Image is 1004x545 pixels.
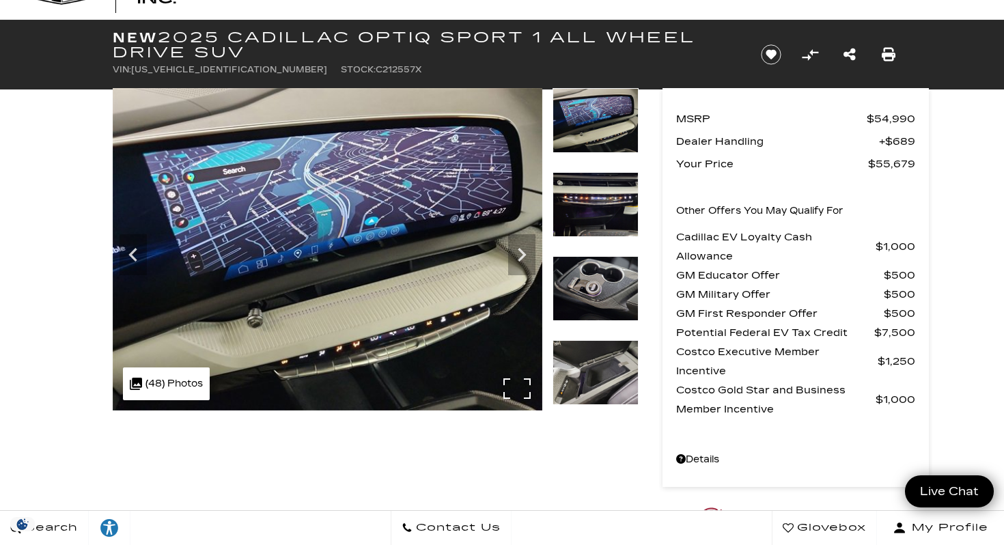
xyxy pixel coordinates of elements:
a: Print this New 2025 Cadillac OPTIQ Sport 1 All Wheel Drive SUV [882,45,895,64]
button: Open user profile menu [877,511,1004,545]
span: $500 [884,285,915,304]
a: Dealer Handling $689 [676,132,915,151]
button: Compare Vehicle [800,44,820,65]
a: Live Chat [905,475,994,507]
span: $1,000 [876,237,915,256]
span: GM Educator Offer [676,266,884,285]
strong: New [113,29,158,46]
span: [US_VEHICLE_IDENTIFICATION_NUMBER] [131,65,327,74]
span: $54,990 [867,109,915,128]
a: Glovebox [772,511,877,545]
a: GM First Responder Offer $500 [676,304,915,323]
img: New 2025 Black Raven Cadillac Sport 1 image 25 [553,340,639,405]
h1: 2025 Cadillac OPTIQ Sport 1 All Wheel Drive SUV [113,30,738,60]
span: Potential Federal EV Tax Credit [676,323,874,342]
a: Costco Gold Star and Business Member Incentive $1,000 [676,380,915,419]
a: Contact Us [391,511,512,545]
span: Contact Us [413,518,501,537]
div: Explore your accessibility options [89,518,130,538]
div: (48) Photos [123,367,210,400]
span: $7,500 [874,323,915,342]
img: New 2025 Black Raven Cadillac Sport 1 image 22 [113,88,542,410]
a: Cadillac EV Loyalty Cash Allowance $1,000 [676,227,915,266]
span: Dealer Handling [676,132,879,151]
span: $55,679 [868,154,915,173]
a: GM Military Offer $500 [676,285,915,304]
span: $500 [884,266,915,285]
span: Search [21,518,78,537]
span: Costco Gold Star and Business Member Incentive [676,380,876,419]
span: Cadillac EV Loyalty Cash Allowance [676,227,876,266]
span: GM Military Offer [676,285,884,304]
button: Save vehicle [756,44,786,66]
span: $500 [884,304,915,323]
div: Previous [120,234,147,275]
span: Live Chat [913,484,986,499]
span: $689 [879,132,915,151]
span: Your Price [676,154,868,173]
img: New 2025 Black Raven Cadillac Sport 1 image 22 [553,88,639,153]
span: $1,250 [878,352,915,371]
span: My Profile [906,518,988,537]
span: Stock: [341,65,376,74]
img: New 2025 Black Raven Cadillac Sport 1 image 23 [553,172,639,237]
a: Potential Federal EV Tax Credit $7,500 [676,323,915,342]
a: Costco Executive Member Incentive $1,250 [676,342,915,380]
span: GM First Responder Offer [676,304,884,323]
section: Click to Open Cookie Consent Modal [7,517,38,531]
a: Your Price $55,679 [676,154,915,173]
span: VIN: [113,65,131,74]
div: Next [508,234,535,275]
span: C212557X [376,65,421,74]
a: Details [676,450,915,469]
a: Explore your accessibility options [89,511,130,545]
img: New 2025 Black Raven Cadillac Sport 1 image 24 [553,256,639,321]
a: MSRP $54,990 [676,109,915,128]
p: Other Offers You May Qualify For [676,201,843,221]
img: Opt-Out Icon [7,517,38,531]
a: GM Educator Offer $500 [676,266,915,285]
span: $1,000 [876,390,915,409]
span: MSRP [676,109,867,128]
span: Costco Executive Member Incentive [676,342,878,380]
img: New 2025 Black Raven Cadillac Sport 1 image 23 [542,88,972,410]
span: Glovebox [794,518,866,537]
a: Share this New 2025 Cadillac OPTIQ Sport 1 All Wheel Drive SUV [843,45,856,64]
